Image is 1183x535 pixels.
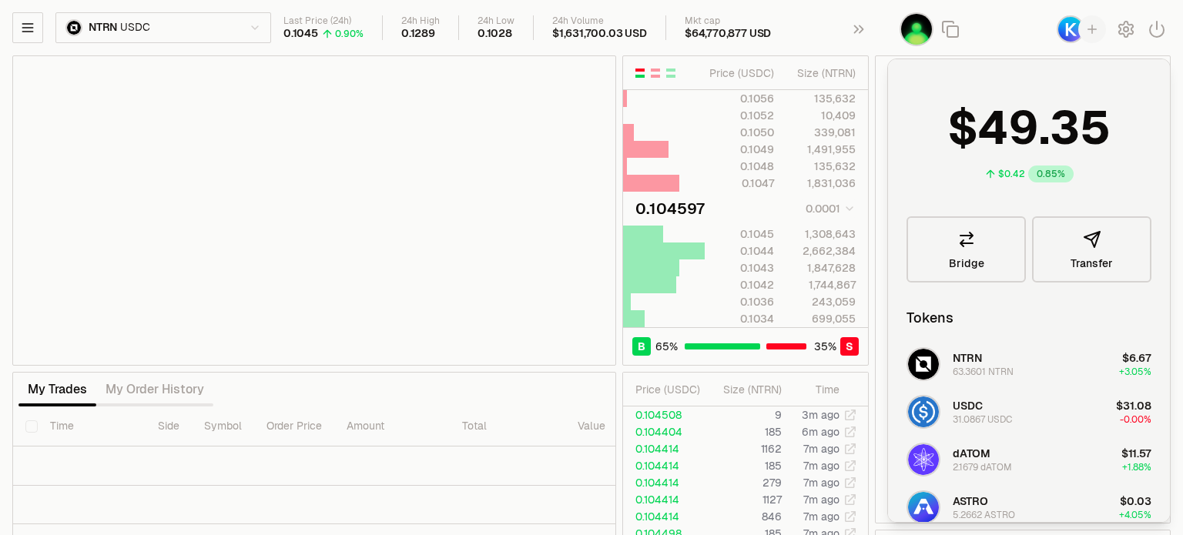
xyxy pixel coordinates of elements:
button: 0.0001 [801,199,856,218]
th: Symbol [192,406,254,446]
div: 1,831,036 [787,176,856,191]
div: 2.1679 dATOM [953,461,1012,473]
td: 1127 [706,491,783,508]
div: 339,081 [787,125,856,140]
td: 279 [706,474,783,491]
button: Show Buy Orders Only [665,67,677,79]
div: 135,632 [787,91,856,106]
div: Tokens [907,307,953,329]
div: Price ( USDC ) [635,382,705,397]
div: 1,491,955 [787,142,856,157]
div: 24h Volume [552,15,647,27]
div: Last Price (24h) [283,15,364,27]
button: NTRN LogoNTRN63.3601 NTRN$6.67+3.05% [897,341,1161,387]
td: 0.104404 [623,423,706,440]
span: S [846,339,853,354]
div: 63.3601 NTRN [953,366,1014,378]
img: NTRN Logo [908,349,939,380]
div: 0.1048 [705,159,774,174]
span: Bridge [949,258,984,269]
span: +3.05% [1119,366,1151,378]
div: 0.1289 [401,27,435,41]
img: ASTRO Logo [908,492,939,523]
span: 65 % [655,339,678,354]
div: 0.1042 [705,277,774,293]
div: 0.1045 [705,226,774,242]
th: Order Price [254,406,334,446]
div: 0.104597 [635,198,705,219]
div: Price ( USDC ) [705,65,774,81]
span: USDC [120,21,149,35]
time: 7m ago [803,493,839,507]
button: Show Buy and Sell Orders [634,67,646,79]
div: Time [795,382,839,397]
button: dATOM LogodATOM2.1679 dATOM$11.57+1.88% [897,436,1161,483]
div: 135,632 [787,159,856,174]
div: 24h Low [478,15,514,27]
span: 35 % [814,339,836,354]
span: Transfer [1071,258,1113,269]
img: dATOM Logo [908,444,939,475]
div: 0.1050 [705,125,774,140]
td: 0.104414 [623,508,706,525]
th: Amount [334,406,450,446]
div: 31.0867 USDC [953,413,1012,426]
img: Keplr [1057,15,1084,43]
th: Side [146,406,192,446]
span: $0.03 [1120,494,1151,508]
iframe: Financial Chart [13,56,615,365]
button: My Order History [96,374,213,405]
div: 0.1043 [705,260,774,276]
div: 10,409 [787,108,856,123]
div: 2,662,384 [787,243,856,259]
span: $6.67 [1122,351,1151,365]
span: USDC [953,399,983,413]
span: $11.57 [1121,446,1151,460]
div: 0.85% [1028,166,1074,182]
td: 0.104414 [623,457,706,474]
time: 3m ago [802,408,839,422]
time: 7m ago [803,476,839,490]
div: 699,055 [787,311,856,326]
div: 0.1036 [705,294,774,309]
div: 1,847,628 [787,260,856,276]
th: Total [450,406,565,446]
span: +1.88% [1122,461,1151,473]
div: 243,059 [787,294,856,309]
button: My Trades [18,374,96,405]
td: 1162 [706,440,783,457]
div: 1,744,867 [787,277,856,293]
th: Time [38,406,146,446]
td: 185 [706,423,783,440]
img: Airdrop [900,12,933,46]
td: 0.104414 [623,491,706,508]
span: +4.05% [1119,509,1151,521]
th: Value [565,406,618,446]
time: 7m ago [803,459,839,473]
span: NTRN [89,21,117,35]
button: Transfer [1032,216,1151,283]
div: 1,308,643 [787,226,856,242]
span: $31.08 [1116,399,1151,413]
td: 0.104414 [623,474,706,491]
div: $1,631,700.03 USD [552,27,647,41]
div: 0.90% [335,28,364,40]
span: NTRN [953,351,982,365]
span: ASTRO [953,494,988,508]
span: B [638,339,645,354]
td: 0.104508 [623,406,706,423]
div: Size ( NTRN ) [787,65,856,81]
button: Show Sell Orders Only [649,67,662,79]
div: 0.1045 [283,27,318,41]
div: $64,770,877 USD [685,27,771,41]
button: Select all [25,420,38,433]
td: 185 [706,457,783,474]
div: Size ( NTRN ) [719,382,782,397]
time: 7m ago [803,510,839,523]
div: 24h High [401,15,440,27]
div: $0.42 [998,168,1025,180]
div: 5.2662 ASTRO [953,509,1015,521]
button: ASTRO LogoASTRO5.2662 ASTRO$0.03+4.05% [897,484,1161,530]
td: 0.104414 [623,440,706,457]
time: 6m ago [802,425,839,439]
